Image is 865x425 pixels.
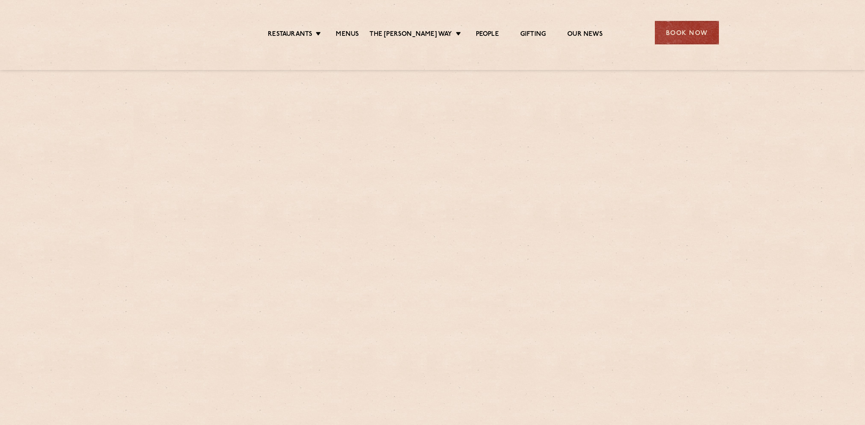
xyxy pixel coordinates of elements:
a: People [476,30,499,40]
a: Restaurants [268,30,312,40]
a: Menus [336,30,359,40]
div: Book Now [655,21,719,44]
a: Our News [567,30,603,40]
img: svg%3E [147,8,220,57]
a: Gifting [520,30,546,40]
a: The [PERSON_NAME] Way [369,30,452,40]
